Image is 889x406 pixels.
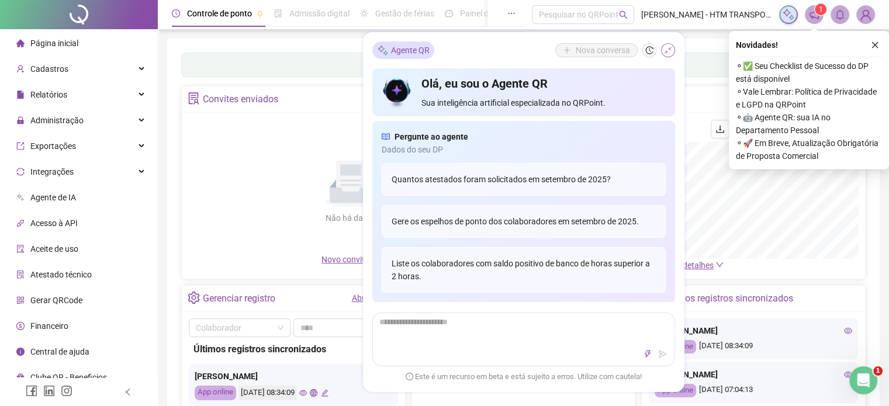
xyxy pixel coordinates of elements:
[382,163,666,196] div: Quantos atestados foram solicitados em setembro de 2025?
[377,44,389,56] img: sparkle-icon.fc2bf0ac1784a2077858766a79e2daf3.svg
[30,244,78,254] span: Aceite de uso
[30,347,89,356] span: Central de ajuda
[382,247,666,293] div: Liste os colaboradores com saldo positivo de banco de horas superior a 2 horas.
[395,130,468,143] span: Pergunte ao agente
[124,388,132,396] span: left
[30,373,107,382] span: Clube QR - Beneficios
[645,46,653,54] span: history
[715,124,725,134] span: download
[406,371,642,383] span: Este é um recurso em beta e está sujeito a erros. Utilize com cautela!
[663,289,793,308] div: Últimos registros sincronizados
[172,9,180,18] span: clock-circle
[715,261,724,269] span: down
[30,167,74,176] span: Integrações
[26,385,37,397] span: facebook
[239,386,296,400] div: [DATE] 08:34:09
[382,205,666,238] div: Gere os espelhos de ponto dos colaboradores em setembro de 2025.
[382,130,390,143] span: read
[372,41,434,59] div: Agente QR
[736,85,882,111] span: ⚬ Vale Lembrar: Política de Privacidade e LGPD na QRPoint
[61,385,72,397] span: instagram
[30,90,67,99] span: Relatórios
[321,255,380,264] span: Novo convite
[736,39,778,51] span: Novidades !
[30,141,76,151] span: Exportações
[815,4,826,15] sup: 1
[849,366,877,394] iframe: Intercom live chat
[30,64,68,74] span: Cadastros
[507,9,516,18] span: ellipsis
[188,92,200,105] span: solution
[360,9,368,18] span: sun
[195,386,236,400] div: App online
[555,43,638,57] button: Nova conversa
[16,270,25,279] span: solution
[844,370,852,379] span: eye
[297,211,404,224] div: Não há dados
[460,9,506,18] span: Painel do DP
[310,389,317,397] span: global
[299,389,307,397] span: eye
[16,91,25,99] span: file
[16,39,25,47] span: home
[16,168,25,176] span: sync
[782,8,795,21] img: sparkle-icon.fc2bf0ac1784a2077858766a79e2daf3.svg
[195,370,392,383] div: [PERSON_NAME]
[644,350,652,358] span: thunderbolt
[669,261,724,270] a: Ver detalhes down
[445,9,453,18] span: dashboard
[321,389,328,397] span: edit
[382,75,413,109] img: icon
[16,219,25,227] span: api
[871,41,879,49] span: close
[16,116,25,124] span: lock
[641,8,772,21] span: [PERSON_NAME] - HTM TRANSPORTES DE CARGAS E MUDANCAS LTDA
[30,218,78,228] span: Acesso à API
[809,9,819,20] span: notification
[30,193,76,202] span: Agente de IA
[16,65,25,73] span: user-add
[289,9,350,18] span: Admissão digital
[375,9,434,18] span: Gestão de férias
[736,60,882,85] span: ⚬ ✅ Seu Checklist de Sucesso do DP está disponível
[736,111,882,137] span: ⚬ 🤖 Agente QR: sua IA no Departamento Pessoal
[619,11,628,19] span: search
[656,347,670,361] button: send
[30,116,84,125] span: Administração
[655,324,852,337] div: [PERSON_NAME]
[844,327,852,335] span: eye
[43,385,55,397] span: linkedin
[641,347,655,361] button: thunderbolt
[30,321,68,331] span: Financeiro
[873,366,883,376] span: 1
[187,9,252,18] span: Controle de ponto
[16,348,25,356] span: info-circle
[835,9,845,20] span: bell
[421,75,665,92] h4: Olá, eu sou o Agente QR
[857,6,874,23] img: 87693
[193,342,393,356] div: Últimos registros sincronizados
[406,372,413,380] span: exclamation-circle
[16,296,25,304] span: qrcode
[30,39,78,48] span: Página inicial
[819,5,823,13] span: 1
[188,292,200,304] span: setting
[655,340,852,353] div: [DATE] 08:34:09
[16,322,25,330] span: dollar
[421,96,665,109] span: Sua inteligência artificial especializada no QRPoint.
[16,373,25,381] span: gift
[655,384,852,397] div: [DATE] 07:04:13
[16,245,25,253] span: audit
[274,9,282,18] span: file-done
[203,289,275,308] div: Gerenciar registro
[382,143,666,156] span: Dados do seu DP
[655,368,852,381] div: [PERSON_NAME]
[16,142,25,150] span: export
[30,296,82,305] span: Gerar QRCode
[736,137,882,162] span: ⚬ 🚀 Em Breve, Atualização Obrigatória de Proposta Comercial
[352,293,399,303] a: Abrir registro
[669,261,714,270] span: Ver detalhes
[203,89,278,109] div: Convites enviados
[257,11,264,18] span: pushpin
[664,46,672,54] span: shrink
